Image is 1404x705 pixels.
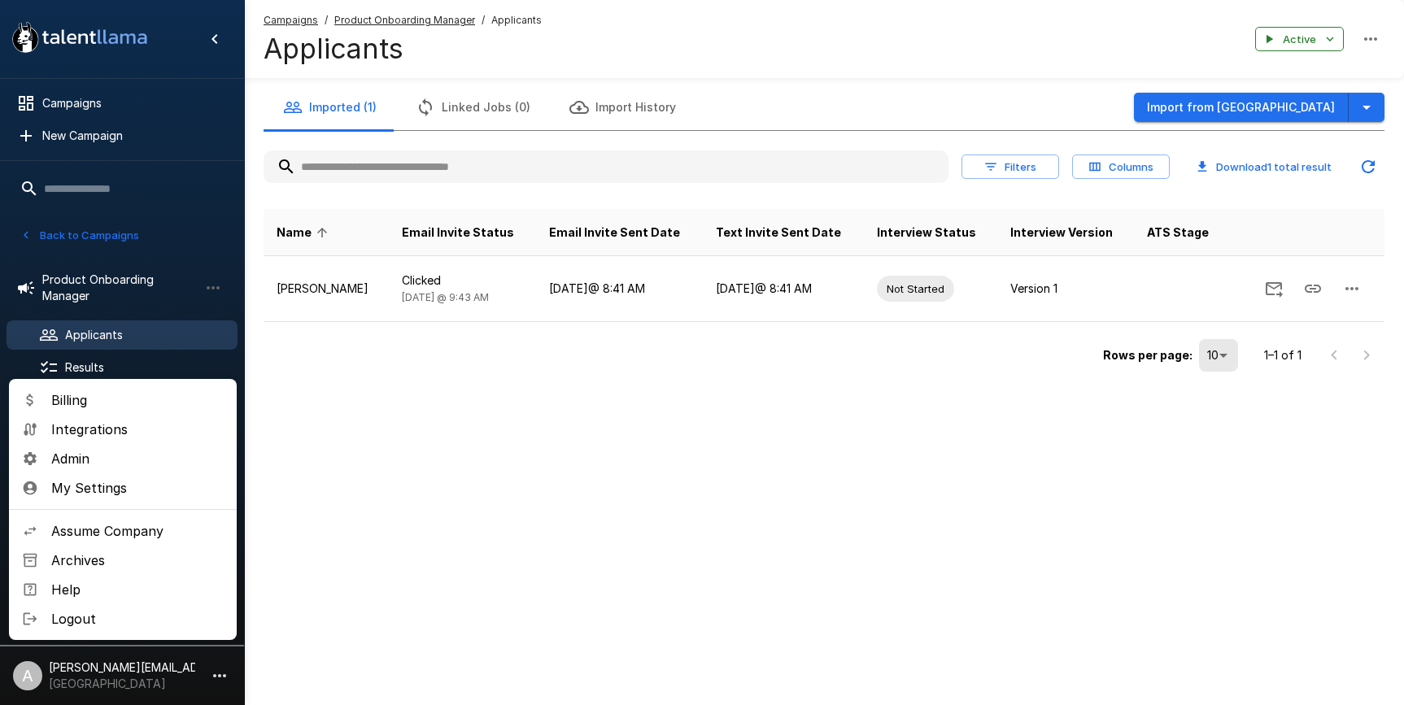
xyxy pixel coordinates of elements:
[51,580,224,599] span: Help
[51,420,224,439] span: Integrations
[51,551,224,570] span: Archives
[51,609,224,629] span: Logout
[51,478,224,498] span: My Settings
[51,521,224,541] span: Assume Company
[51,390,224,410] span: Billing
[51,449,224,468] span: Admin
